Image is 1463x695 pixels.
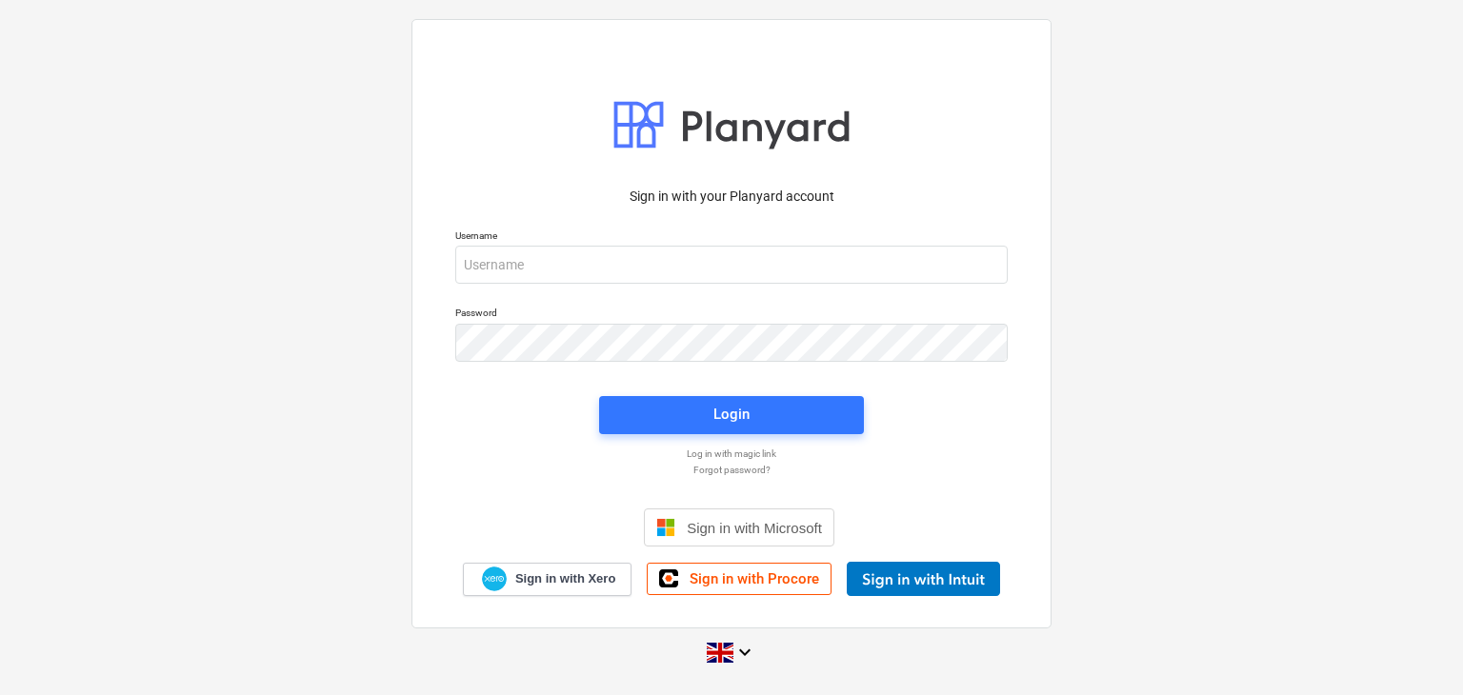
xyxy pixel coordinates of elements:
span: Sign in with Procore [690,570,819,587]
span: Sign in with Xero [515,570,615,587]
img: Microsoft logo [656,518,675,537]
img: Xero logo [482,566,507,592]
a: Forgot password? [446,464,1017,476]
p: Password [455,307,1008,323]
a: Log in with magic link [446,447,1017,460]
input: Username [455,246,1008,284]
p: Sign in with your Planyard account [455,187,1008,207]
p: Username [455,229,1008,246]
div: Login [713,402,750,427]
a: Sign in with Procore [647,563,832,595]
i: keyboard_arrow_down [733,641,756,664]
a: Sign in with Xero [463,563,632,596]
button: Login [599,396,864,434]
span: Sign in with Microsoft [687,520,822,536]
